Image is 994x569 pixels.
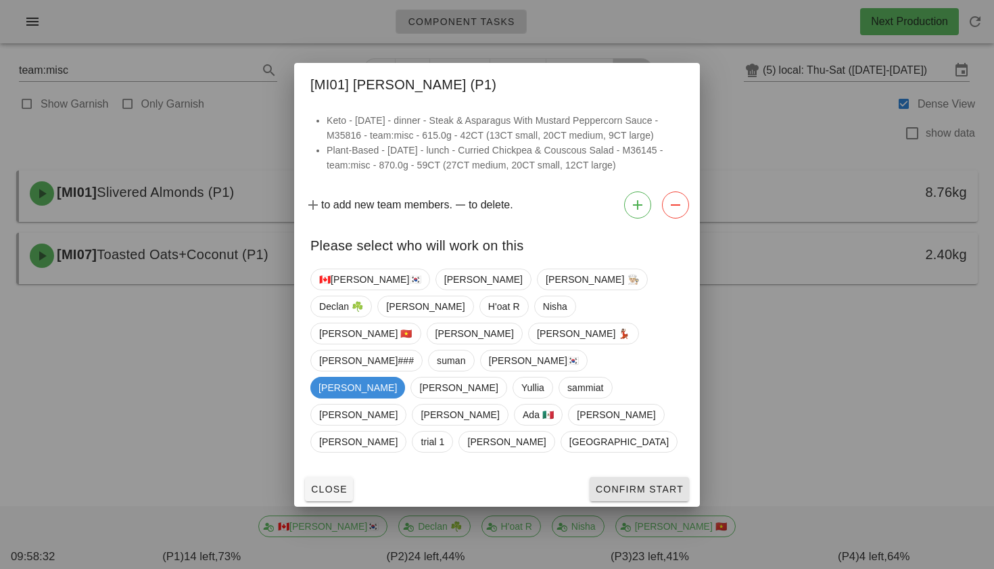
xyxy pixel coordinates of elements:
span: [GEOGRAPHIC_DATA] [569,432,669,452]
button: Confirm Start [590,477,689,501]
span: [PERSON_NAME] [319,405,398,425]
span: Confirm Start [595,484,684,495]
div: [MI01] [PERSON_NAME] (P1) [294,63,700,102]
span: Nisha [543,296,567,317]
span: [PERSON_NAME] [386,296,465,317]
span: [PERSON_NAME] [444,269,523,290]
span: [PERSON_NAME] 👨🏼‍🍳 [546,269,639,290]
span: [PERSON_NAME] [419,378,498,398]
span: [PERSON_NAME]🇰🇷 [489,350,579,371]
span: [PERSON_NAME] 🇻🇳 [319,323,412,344]
span: [PERSON_NAME] [319,432,398,452]
span: 🇨🇦[PERSON_NAME]🇰🇷 [319,269,421,290]
span: [PERSON_NAME]### [319,350,414,371]
span: H'oat R [488,296,520,317]
span: sammiat [567,378,604,398]
span: Ada 🇲🇽 [523,405,554,425]
span: Declan ☘️ [319,296,363,317]
li: Keto - [DATE] - dinner - Steak & Asparagus With Mustard Peppercorn Sauce - M35816 - team:misc - 6... [327,113,684,143]
span: [PERSON_NAME] [577,405,655,425]
span: Yullia [521,378,544,398]
li: Plant-Based - [DATE] - lunch - Curried Chickpea & Couscous Salad - M36145 - team:misc - 870.0g - ... [327,143,684,173]
span: [PERSON_NAME] [467,432,546,452]
span: [PERSON_NAME] [421,405,499,425]
button: Close [305,477,353,501]
span: trial 1 [421,432,444,452]
span: Close [310,484,348,495]
span: suman [437,350,466,371]
span: [PERSON_NAME] 💃🏽 [537,323,630,344]
div: Please select who will work on this [294,224,700,263]
span: [PERSON_NAME] [435,323,514,344]
div: to add new team members. to delete. [294,186,700,224]
span: [PERSON_NAME] [318,377,397,399]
